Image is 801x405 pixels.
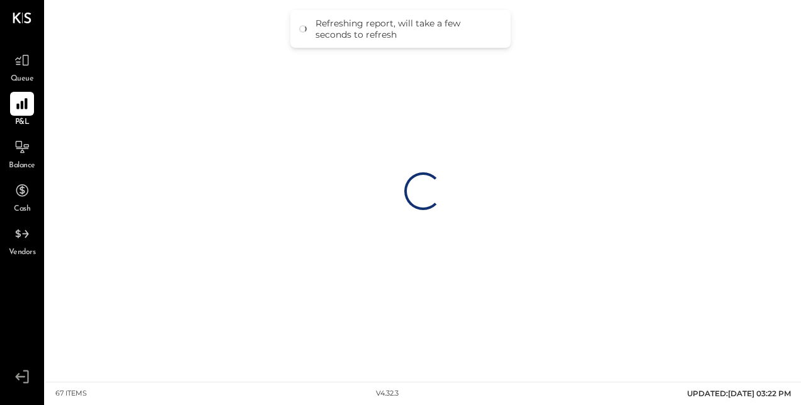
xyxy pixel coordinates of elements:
[11,74,34,85] span: Queue
[1,92,43,128] a: P&L
[15,117,30,128] span: P&L
[14,204,30,215] span: Cash
[1,222,43,258] a: Vendors
[1,48,43,85] a: Queue
[1,135,43,172] a: Balance
[1,179,43,215] a: Cash
[376,389,399,399] div: v 4.32.3
[687,389,791,398] span: UPDATED: [DATE] 03:22 PM
[55,389,87,399] div: 67 items
[9,160,35,172] span: Balance
[9,247,36,258] span: Vendors
[315,18,498,40] div: Refreshing report, will take a few seconds to refresh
